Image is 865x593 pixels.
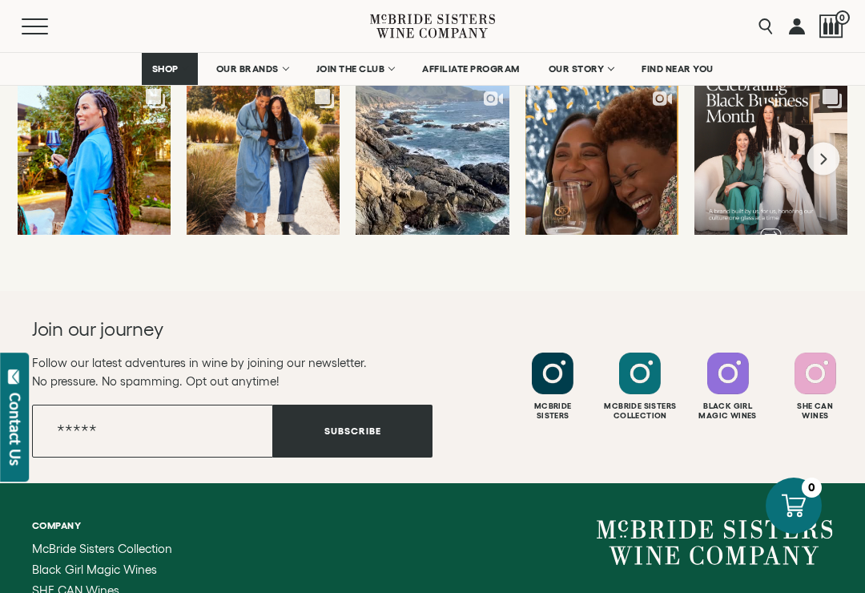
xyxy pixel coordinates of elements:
span: AFFILIATE PROGRAM [422,63,520,75]
div: Contact Us [7,393,23,466]
button: Subscribe [273,405,432,458]
a: FIND NEAR YOU [631,53,724,85]
a: SHOP [142,53,198,85]
a: The vibes are in the air… harvest is getting closer here in California. With ... [187,83,340,235]
span: JOIN THE CLUB [316,63,385,75]
a: Follow McBride Sisters on Instagram McbrideSisters [511,353,594,421]
button: Mobile Menu Trigger [22,18,79,34]
span: OUR STORY [549,63,605,75]
span: FIND NEAR YOU [642,63,714,75]
span: Black Girl Magic Wines [32,563,157,576]
a: AFFILIATE PROGRAM [412,53,530,85]
a: OUR STORY [538,53,624,85]
a: Every August, we raise a glass for Black Business Month, but this year it hit... [694,83,847,235]
a: We talk a lot about the coasts of California and New Zealand. It’s because th... [356,83,509,235]
span: OUR BRANDS [216,63,279,75]
span: 0 [835,10,850,25]
button: Next slide [807,143,840,175]
div: Black Girl Magic Wines [686,401,770,421]
a: McBride Sisters Collection [32,543,224,555]
input: Email [32,405,273,458]
a: Follow SHE CAN Wines on Instagram She CanWines [774,353,857,421]
span: McBride Sisters Collection [32,542,172,555]
h2: Join our journey [32,317,392,342]
div: Mcbride Sisters Collection [598,401,682,421]
a: Black Girl Magic Wines [32,563,224,576]
a: Follow McBride Sisters Collection on Instagram Mcbride SistersCollection [598,353,682,421]
a: Happy Birthday to our very own ROBIN Today we raise a glass of McBride Sist... [18,83,171,235]
a: On August 16, join us at KQED for Fresh Glass Uncorked, an evening of wine, c... [525,83,678,235]
a: Follow Black Girl Magic Wines on Instagram Black GirlMagic Wines [686,353,770,421]
div: Mcbride Sisters [511,401,594,421]
a: OUR BRANDS [206,53,298,85]
a: JOIN THE CLUB [306,53,404,85]
span: SHOP [152,63,179,75]
div: 0 [802,478,822,498]
div: She Can Wines [774,401,857,421]
p: Follow our latest adventures in wine by joining our newsletter. No pressure. No spamming. Opt out... [32,353,432,390]
a: McBride Sisters Wine Company [597,520,833,565]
